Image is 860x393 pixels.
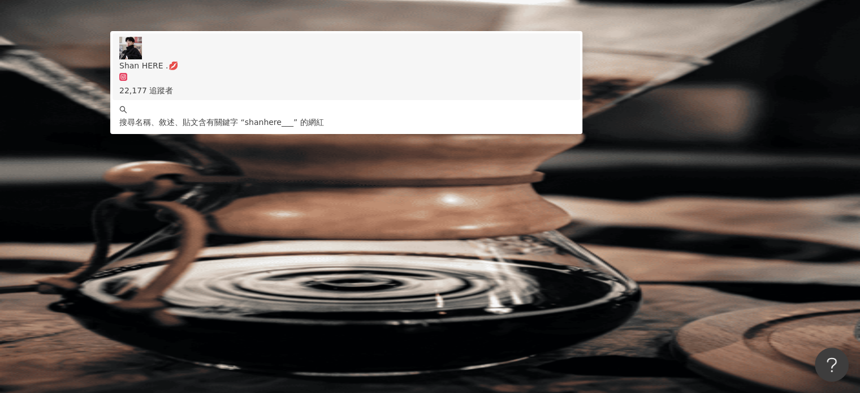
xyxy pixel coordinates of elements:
iframe: Help Scout Beacon - Open [815,348,849,382]
span: shanhere___ [245,118,293,127]
img: KOL Avatar [119,37,142,59]
div: Shan HERE .💋 [119,59,573,72]
div: 22,177 追蹤者 [119,84,573,97]
span: search [119,106,127,114]
div: 搜尋名稱、敘述、貼文含有關鍵字 “ ” 的網紅 [119,116,573,128]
